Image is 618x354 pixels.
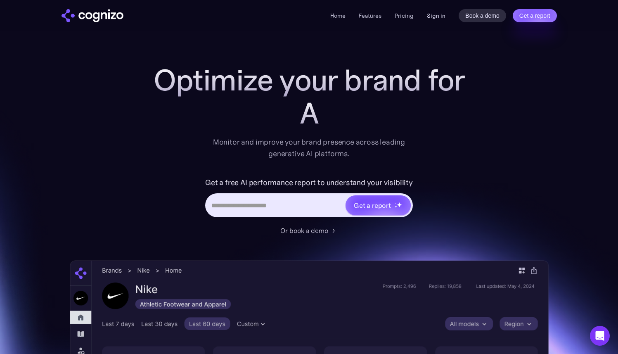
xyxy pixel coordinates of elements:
[144,97,474,130] div: A
[345,195,412,216] a: Get a reportstarstarstar
[427,11,445,21] a: Sign in
[397,202,402,207] img: star
[330,12,346,19] a: Home
[395,205,398,208] img: star
[205,176,413,221] form: Hero URL Input Form
[62,9,123,22] img: cognizo logo
[280,226,328,235] div: Or book a demo
[395,12,414,19] a: Pricing
[144,64,474,97] h1: Optimize your brand for
[459,9,506,22] a: Book a demo
[359,12,381,19] a: Features
[62,9,123,22] a: home
[513,9,557,22] a: Get a report
[590,326,610,346] div: Open Intercom Messenger
[395,202,396,204] img: star
[205,176,413,189] label: Get a free AI performance report to understand your visibility
[208,136,411,159] div: Monitor and improve your brand presence across leading generative AI platforms.
[280,226,338,235] a: Or book a demo
[354,200,391,210] div: Get a report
